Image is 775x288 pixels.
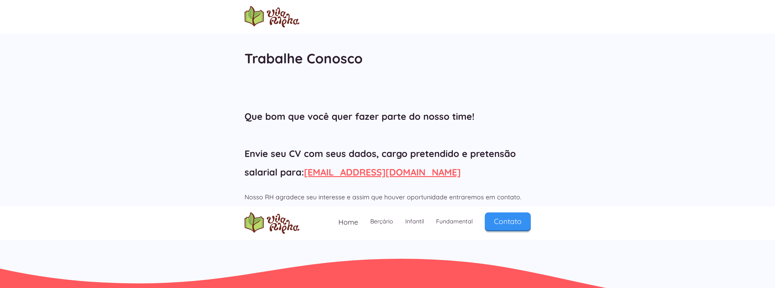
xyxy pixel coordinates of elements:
a: Berçário [364,212,399,230]
h2: Nosso RH agradece seu interesse e assim que houver oportunidade entraremos em contato. [245,191,531,204]
img: logo Escola Vila Alpha [245,212,299,234]
h1: Trabalhe Conosco [245,49,531,68]
a: Infantil [399,212,430,230]
a: [EMAIL_ADDRESS][DOMAIN_NAME] [304,166,461,178]
img: logo Escola Vila Alpha [245,6,299,27]
a: Home [332,212,364,232]
a: home [245,212,299,234]
h2: Que bom que você quer fazer parte do nosso time! Envie seu CV com seus dados, cargo pretendido e ... [245,107,531,181]
a: Contato [485,212,531,230]
span: Home [338,218,358,226]
a: home [245,6,299,27]
a: Fundamental [430,212,479,230]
